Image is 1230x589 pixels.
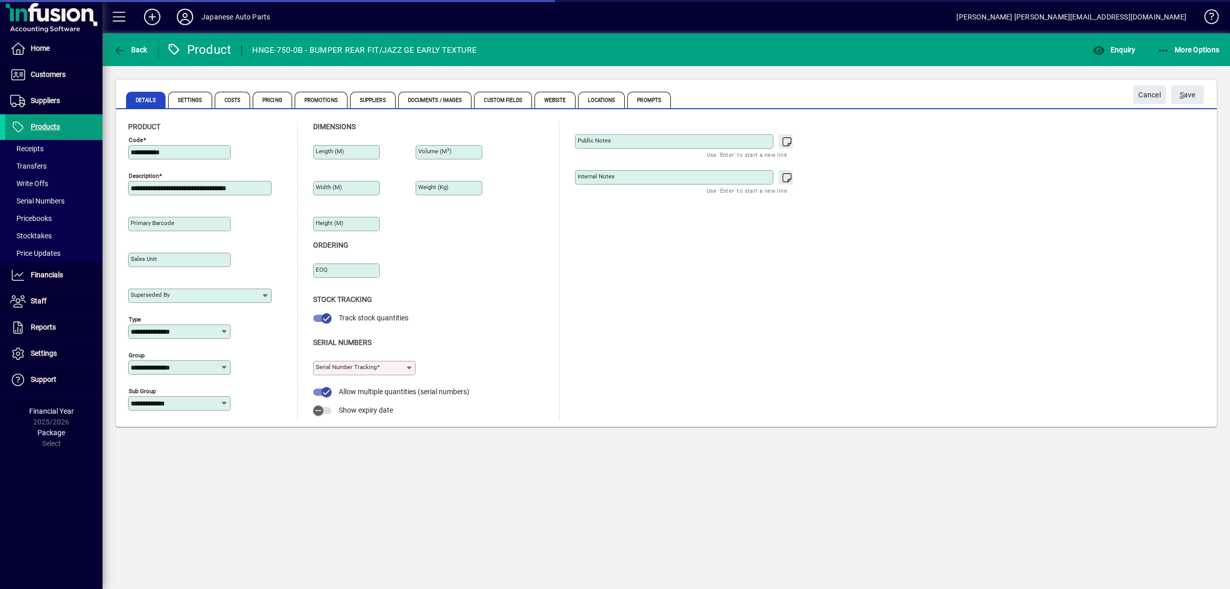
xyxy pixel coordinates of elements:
span: Promotions [295,92,347,108]
span: Customers [31,70,66,78]
span: Support [31,375,56,383]
a: Serial Numbers [5,192,102,210]
button: More Options [1155,40,1222,59]
span: Pricing [253,92,292,108]
mat-label: Group [129,352,145,359]
mat-label: Width (m) [316,184,342,191]
a: Support [5,367,102,393]
span: Custom Fields [474,92,531,108]
sup: 3 [447,147,449,152]
span: Locations [578,92,625,108]
span: Website [535,92,576,108]
mat-label: Description [129,172,159,179]
span: Stocktakes [10,232,52,240]
span: Write Offs [10,179,48,188]
a: Home [5,36,102,62]
span: Allow multiple quantities (serial numbers) [339,388,469,396]
span: Back [113,46,148,54]
button: Save [1171,86,1204,104]
mat-label: Primary barcode [131,219,174,227]
mat-label: Internal Notes [578,173,614,180]
a: Stocktakes [5,227,102,245]
span: S [1180,91,1184,99]
a: Pricebooks [5,210,102,227]
span: Prompts [627,92,671,108]
mat-label: Code [129,136,143,144]
button: Back [111,40,150,59]
span: Package [37,429,65,437]
mat-label: Type [129,316,141,323]
a: Suppliers [5,88,102,114]
span: Suppliers [31,96,60,105]
a: Write Offs [5,175,102,192]
span: Ordering [313,241,348,249]
span: Suppliers [350,92,396,108]
mat-label: EOQ [316,266,327,273]
span: Documents / Images [398,92,472,108]
a: Staff [5,289,102,314]
span: Settings [31,349,57,357]
button: Enquiry [1090,40,1138,59]
app-page-header-button: Back [102,40,159,59]
span: Reports [31,323,56,331]
span: Serial Numbers [10,197,65,205]
span: Dimensions [313,123,356,131]
mat-label: Superseded by [131,291,170,298]
span: Serial Numbers [313,338,372,347]
div: [PERSON_NAME] [PERSON_NAME][EMAIL_ADDRESS][DOMAIN_NAME] [956,9,1186,25]
mat-label: Volume (m ) [418,148,452,155]
mat-label: Weight (Kg) [418,184,448,191]
span: Details [126,92,166,108]
span: More Options [1157,46,1220,54]
span: Receipts [10,145,44,153]
a: Financials [5,262,102,288]
button: Add [136,8,169,26]
a: Knowledge Base [1197,2,1217,35]
span: Enquiry [1093,46,1135,54]
mat-hint: Use 'Enter' to start a new line [707,185,787,196]
button: Profile [169,8,201,26]
button: Cancel [1133,86,1166,104]
span: Stock Tracking [313,295,372,303]
span: Settings [168,92,212,108]
a: Receipts [5,140,102,157]
a: Price Updates [5,245,102,262]
span: Products [31,123,60,131]
span: Show expiry date [339,406,393,414]
a: Reports [5,315,102,340]
mat-label: Height (m) [316,219,343,227]
mat-label: Public Notes [578,137,611,144]
span: Product [128,123,160,131]
a: Settings [5,341,102,367]
mat-label: Length (m) [316,148,344,155]
mat-label: Serial Number tracking [316,363,377,371]
span: Track stock quantities [339,314,408,322]
mat-hint: Use 'Enter' to start a new line [707,149,787,160]
span: ave [1180,87,1196,104]
div: HNGE-750-0B - BUMPER REAR FIT/JAZZ GE EARLY TEXTURE [252,42,477,58]
a: Transfers [5,157,102,175]
span: Price Updates [10,249,60,257]
div: Product [167,42,232,58]
span: Financials [31,271,63,279]
span: Cancel [1138,87,1161,104]
span: Transfers [10,162,47,170]
span: Pricebooks [10,214,52,222]
mat-label: Sales unit [131,255,157,262]
div: Japanese Auto Parts [201,9,270,25]
a: Customers [5,62,102,88]
mat-label: Sub group [129,388,156,395]
span: Financial Year [29,407,74,415]
span: Staff [31,297,47,305]
span: Home [31,44,50,52]
span: Costs [215,92,251,108]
